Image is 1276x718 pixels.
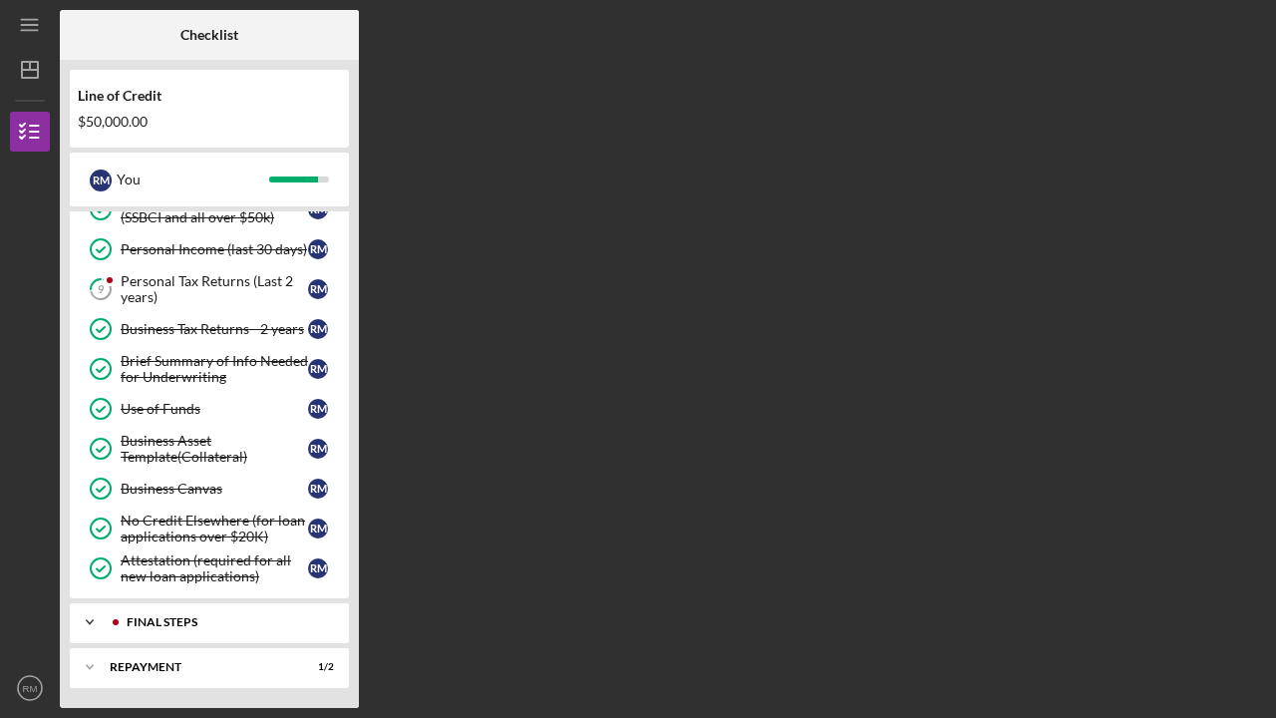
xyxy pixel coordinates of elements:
[90,170,112,191] div: R M
[78,88,341,104] div: Line of Credit
[10,668,50,708] button: RM
[80,509,339,548] a: No Credit Elsewhere (for loan applications over $20K)RM
[308,519,328,538] div: R M
[298,661,334,673] div: 1 / 2
[80,309,339,349] a: Business Tax Returns - 2 yearsRM
[80,229,339,269] a: Personal Income (last 30 days)RM
[180,27,238,43] b: Checklist
[127,616,324,628] div: FINAL STEPS
[80,389,339,429] a: Use of FundsRM
[121,321,308,337] div: Business Tax Returns - 2 years
[308,279,328,299] div: R M
[121,433,308,465] div: Business Asset Template(Collateral)
[121,353,308,385] div: Brief Summary of Info Needed for Underwriting
[121,513,308,544] div: No Credit Elsewhere (for loan applications over $20K)
[80,269,339,309] a: 9Personal Tax Returns (Last 2 years)RM
[308,479,328,499] div: R M
[117,163,269,196] div: You
[308,558,328,578] div: R M
[121,481,308,497] div: Business Canvas
[23,683,38,694] text: RM
[78,114,341,130] div: $50,000.00
[110,661,284,673] div: Repayment
[308,399,328,419] div: R M
[80,349,339,389] a: Brief Summary of Info Needed for UnderwritingRM
[308,359,328,379] div: R M
[80,429,339,469] a: Business Asset Template(Collateral)RM
[308,239,328,259] div: R M
[308,319,328,339] div: R M
[98,283,105,296] tspan: 9
[121,552,308,584] div: Attestation (required for all new loan applications)
[121,241,308,257] div: Personal Income (last 30 days)
[80,469,339,509] a: Business CanvasRM
[308,439,328,459] div: R M
[121,273,308,305] div: Personal Tax Returns (Last 2 years)
[121,401,308,417] div: Use of Funds
[80,548,339,588] a: Attestation (required for all new loan applications)RM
